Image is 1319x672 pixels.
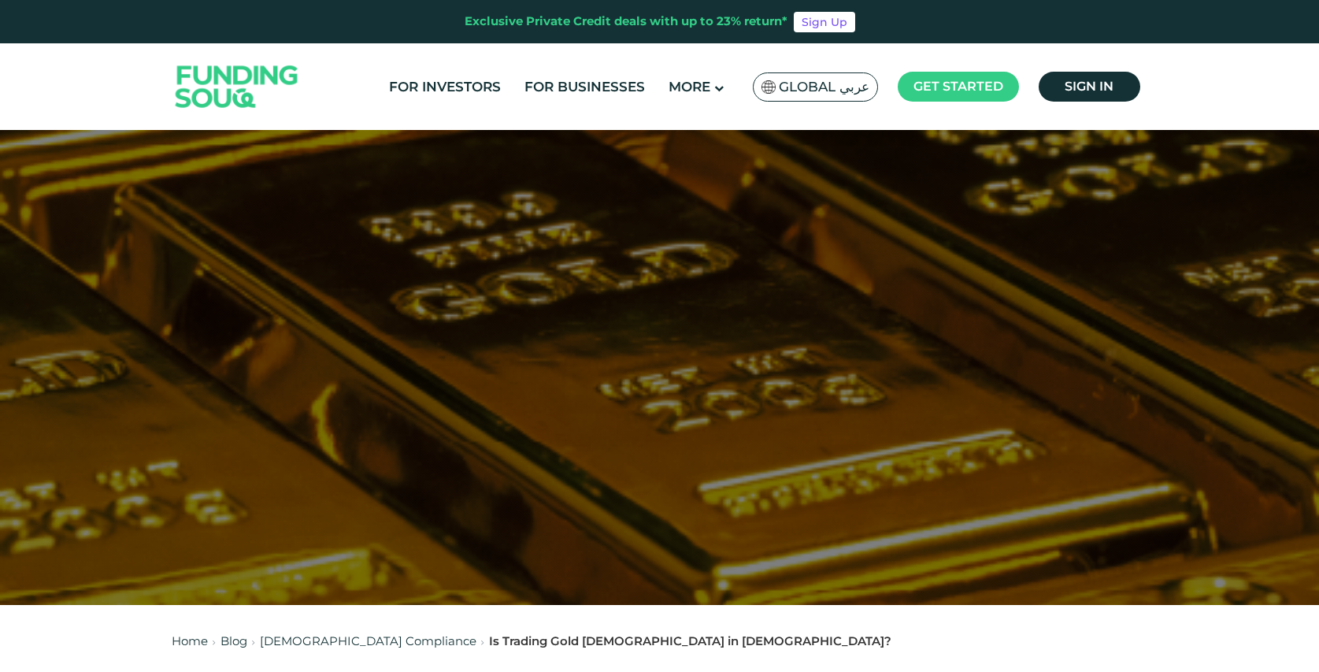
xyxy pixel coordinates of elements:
div: Exclusive Private Credit deals with up to 23% return* [465,13,787,31]
a: Blog [220,633,247,648]
span: Get started [913,79,1003,94]
span: More [669,79,710,95]
a: [DEMOGRAPHIC_DATA] Compliance [260,633,476,648]
a: Sign Up [794,12,855,32]
img: Logo [160,47,314,127]
span: Global عربي [779,78,869,96]
div: Is Trading Gold [DEMOGRAPHIC_DATA] in [DEMOGRAPHIC_DATA]? [489,633,891,651]
a: For Investors [385,74,505,100]
a: Home [172,633,208,648]
a: Sign in [1039,72,1140,102]
a: For Businesses [521,74,649,100]
span: Sign in [1065,79,1113,94]
img: SA Flag [761,80,776,94]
